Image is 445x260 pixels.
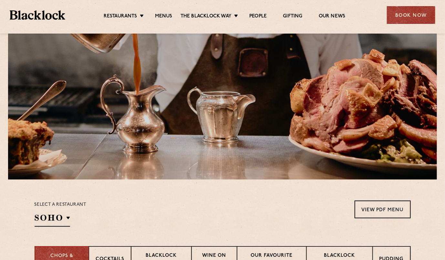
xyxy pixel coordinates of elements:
[283,13,302,20] a: Gifting
[387,6,435,24] div: Book Now
[10,10,65,20] img: BL_Textured_Logo-footer-cropped.svg
[355,201,411,218] a: View PDF Menu
[249,13,267,20] a: People
[181,13,232,20] a: The Blacklock Way
[155,13,172,20] a: Menus
[319,13,346,20] a: Our News
[35,201,87,209] p: Select a restaurant
[35,212,70,227] h2: SOHO
[104,13,137,20] a: Restaurants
